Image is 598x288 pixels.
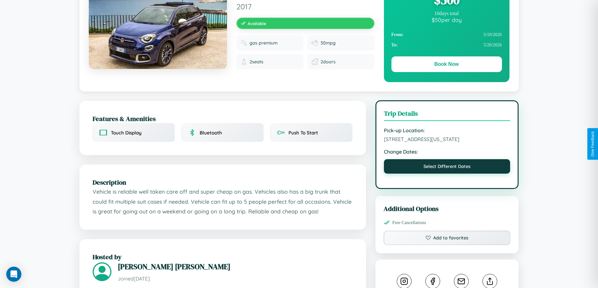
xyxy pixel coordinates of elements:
img: Fuel type [241,40,247,46]
span: [STREET_ADDRESS][US_STATE] [384,136,510,142]
h2: Description [93,178,353,187]
strong: From: [391,32,404,37]
img: Doors [312,59,318,65]
span: 30 mpg [321,40,336,46]
h2: Features & Amenities [93,114,353,123]
button: Book Now [391,56,502,72]
span: 2 seats [250,59,263,65]
span: Available [248,21,266,26]
div: 5 / 20 / 2026 [391,40,502,50]
img: Seats [241,59,247,65]
strong: Change Dates: [384,149,510,155]
img: Fuel efficiency [312,40,318,46]
div: 10 days total [391,11,502,16]
strong: Pick-up Location: [384,127,510,134]
div: 5 / 10 / 2026 [391,29,502,40]
h3: Trip Details [384,109,510,121]
p: Joined [DATE] [118,274,353,283]
h3: [PERSON_NAME] [PERSON_NAME] [118,261,353,272]
div: Give Feedback [590,131,595,157]
span: Free Cancellations [392,220,426,225]
span: Bluetooth [200,130,222,136]
h3: Additional Options [384,204,511,213]
button: Add to favorites [384,231,511,245]
h2: Hosted by [93,252,353,261]
span: Push To Start [288,130,318,136]
span: gas premium [250,40,277,46]
p: Vehicle is reliable well taken care off and super cheap on gas. Vehicles also has a big trunk tha... [93,187,353,217]
div: Open Intercom Messenger [6,267,21,282]
div: $ 50 per day [391,16,502,23]
button: Select Different Dates [384,159,510,174]
span: 2 doors [321,59,336,65]
strong: To: [391,42,398,48]
span: Touch Display [111,130,142,136]
span: 2017 [236,2,374,11]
